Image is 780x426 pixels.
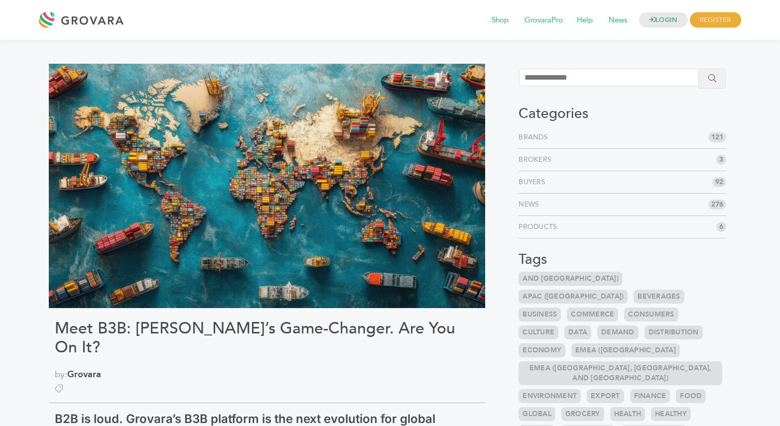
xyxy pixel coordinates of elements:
span: 92 [712,177,726,187]
a: Grovara [67,368,101,381]
a: GrovaraPro [518,15,570,26]
a: News [519,200,543,210]
span: Help [570,11,600,30]
a: Buyers [519,177,549,187]
a: Beverages [634,290,684,304]
a: Distribution [645,325,703,339]
a: LOGIN [639,12,688,28]
span: News [602,11,634,30]
span: REGISTER [690,12,741,28]
a: Brands [519,132,552,142]
span: Shop [485,11,516,30]
a: Culture [519,325,558,339]
a: and [GEOGRAPHIC_DATA]) [519,272,623,286]
h3: Tags [519,251,726,268]
a: Grocery [561,407,604,421]
a: Global [519,407,555,421]
a: Food [676,389,706,403]
span: 6 [716,222,726,232]
a: Environment [519,389,581,403]
a: Demand [597,325,639,339]
h3: Categories [519,106,726,122]
a: EMEA ([GEOGRAPHIC_DATA], [GEOGRAPHIC_DATA], and [GEOGRAPHIC_DATA]) [519,361,722,385]
span: GrovaraPro [518,11,570,30]
a: News [602,15,634,26]
a: Consumers [624,308,678,321]
a: APAC ([GEOGRAPHIC_DATA]) [519,290,628,304]
a: Brokers [519,155,555,165]
span: by: [55,368,479,381]
a: Products [519,222,561,232]
a: Healthy [651,407,691,421]
a: Business [519,308,561,321]
a: Export [587,389,624,403]
a: Health [610,407,646,421]
a: EMEA ([GEOGRAPHIC_DATA] [571,343,680,357]
span: 121 [708,132,726,142]
a: Commerce [567,308,618,321]
a: Shop [485,15,516,26]
span: 3 [716,155,726,165]
a: Economy [519,343,565,357]
a: Data [564,325,591,339]
a: Help [570,15,600,26]
a: Finance [630,389,670,403]
h1: Meet B3B: [PERSON_NAME]’s Game-Changer. Are You On It? [55,319,479,357]
span: 276 [708,200,726,210]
